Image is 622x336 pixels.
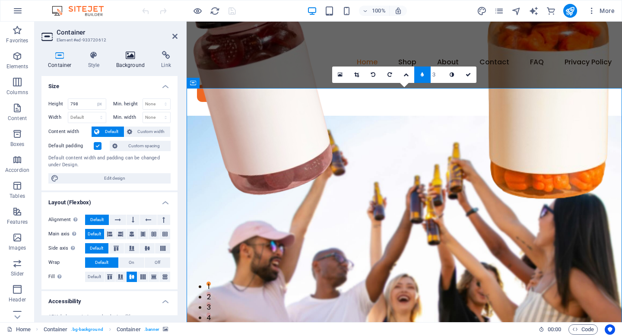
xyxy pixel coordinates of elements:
i: Reload page [210,6,220,16]
span: Code [572,324,594,335]
h2: Container [57,29,178,36]
a: Change orientation [398,67,414,83]
i: Publish [565,6,575,16]
p: Elements [6,63,29,70]
a: Rotate left 90° [365,67,381,83]
button: 2 [20,270,24,275]
p: Header [9,296,26,303]
p: Boxes [10,141,25,148]
button: Edit design [48,173,171,184]
span: Default [88,272,101,282]
label: Default padding [48,141,94,151]
button: Click here to leave preview mode and continue editing [192,6,203,16]
span: On [129,257,134,268]
button: Default [85,257,118,268]
button: Custom width [124,127,171,137]
i: Navigator [511,6,521,16]
span: Custom spacing [120,141,168,151]
label: Width [48,115,68,120]
span: : [554,326,555,333]
button: Default [85,215,109,225]
button: Custom spacing [110,141,171,151]
i: AI Writer [529,6,539,16]
span: . banner [144,324,160,335]
i: Pages (Ctrl+Alt+S) [494,6,504,16]
label: Content width [48,127,92,137]
p: Tables [10,193,25,200]
button: text_generator [529,6,539,16]
a: Blur [414,67,431,83]
label: Side axis [48,243,85,254]
label: Height [48,101,68,106]
span: Default [102,127,121,137]
h6: Session time [539,324,562,335]
h4: Link [155,51,178,69]
a: Greyscale [444,67,460,83]
span: Click to select. Double-click to edit [44,324,68,335]
button: Default [85,243,108,254]
label: Min. width [113,115,143,120]
button: design [477,6,487,16]
h6: 100% [372,6,386,16]
p: Columns [6,89,28,96]
a: Click to cancel selection. Double-click to open Pages [7,324,31,335]
p: Slider [11,270,24,277]
p: Features [7,219,28,225]
i: Commerce [546,6,556,16]
h4: Layout (Flexbox) [41,192,178,208]
button: Default [85,229,104,239]
h4: Size [41,76,178,92]
span: Default [90,215,104,225]
span: Off [155,257,160,268]
button: 100% [359,6,390,16]
h4: Container [41,51,82,69]
button: 1 [20,260,24,264]
span: Edit design [61,173,168,184]
label: Wrap [48,257,85,268]
button: 4 [20,291,24,295]
a: Confirm ( ⌘ ⏎ ) [460,67,476,83]
i: Design (Ctrl+Alt+Y) [477,6,487,16]
p: Content [8,115,27,122]
img: Editor Logo [50,6,114,16]
span: . bg-background [71,324,103,335]
label: Min. height [113,101,143,106]
button: More [584,4,618,18]
button: Default [85,272,104,282]
h4: Style [82,51,110,69]
span: Default [88,229,101,239]
label: Alignment [48,215,85,225]
div: Default content width and padding can be changed under Design. [48,155,171,169]
a: Crop mode [349,67,365,83]
h4: Background [110,51,155,69]
h4: Accessibility [41,291,178,307]
button: Off [145,257,170,268]
a: Select files from the file manager, stock photos, or upload file(s) [332,67,349,83]
button: commerce [546,6,556,16]
i: This element contains a background [163,327,168,332]
button: Default [92,127,124,137]
button: publish [563,4,577,18]
h3: Element #ed-933720612 [57,36,160,44]
p: Accordion [5,167,29,174]
a: Rotate right 90° [381,67,398,83]
div: ARIA helps assistive technologies (like screen readers) to understand the role, state, and behavi... [48,314,171,335]
button: Code [568,324,598,335]
button: 3 [20,281,24,285]
span: Click to select. Double-click to edit [117,324,141,335]
label: Fill [48,272,85,282]
span: Default [90,243,103,254]
p: Favorites [6,37,28,44]
nav: breadcrumb [44,324,168,335]
button: navigator [511,6,522,16]
label: Main axis [48,229,85,239]
i: On resize automatically adjust zoom level to fit chosen device. [394,7,402,15]
button: pages [494,6,505,16]
p: Images [9,244,26,251]
span: More [587,6,615,15]
button: On [119,257,144,268]
button: Usercentrics [605,324,615,335]
span: Custom width [135,127,168,137]
span: Default [95,257,108,268]
button: reload [209,6,220,16]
